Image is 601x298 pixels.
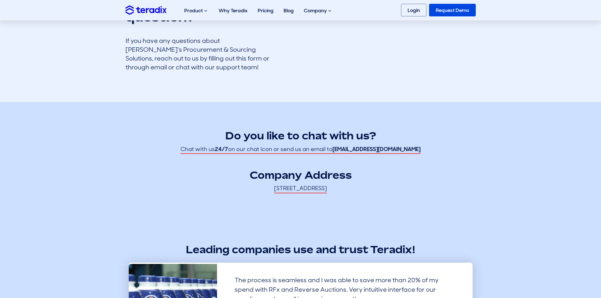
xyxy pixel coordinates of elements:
a: Pricing [253,1,279,20]
span: [STREET_ADDRESS] [274,184,327,193]
div: Company [299,1,338,21]
strong: [EMAIL_ADDRESS][DOMAIN_NAME] [333,145,421,153]
h2: Company Address [126,168,476,182]
span: Chat with us on our chat icon or send us an email to [180,145,421,154]
h2: Leading companies use and trust Teradix! [126,242,476,257]
h2: Do you like to chat with us? [126,129,476,143]
iframe: Chatbot [559,256,592,289]
img: Teradix logo [126,5,167,15]
strong: 24/7 [215,145,228,153]
a: Why Teradix [214,1,253,20]
a: Blog [279,1,299,20]
div: If you have any questions about [PERSON_NAME]’s Procurement & Sourcing Solutions, reach out to us... [126,36,277,72]
div: Product [179,1,214,21]
a: Login [401,4,427,16]
a: Request Demo [429,4,476,16]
